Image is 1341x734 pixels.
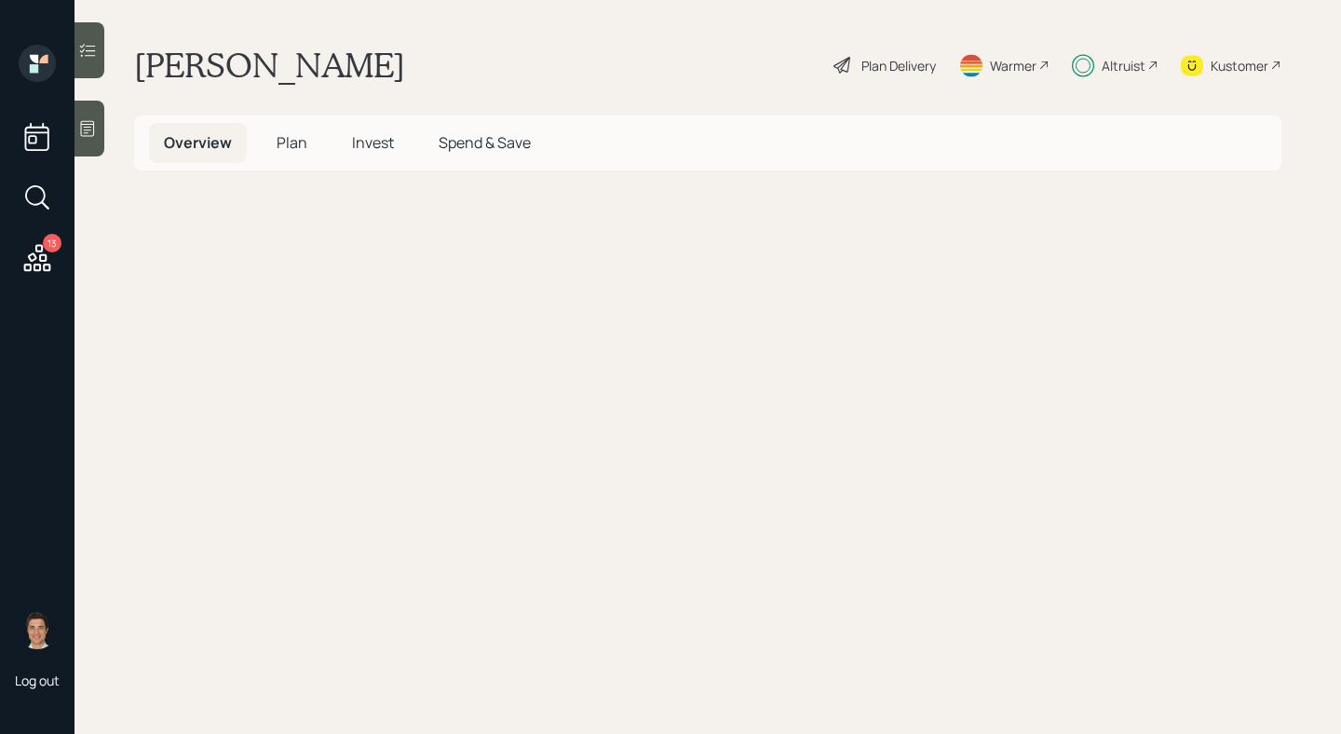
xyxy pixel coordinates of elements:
span: Invest [352,132,394,153]
span: Overview [164,132,232,153]
span: Plan [277,132,307,153]
div: 13 [43,234,61,252]
div: Log out [15,672,60,689]
div: Kustomer [1211,56,1268,75]
div: Altruist [1102,56,1145,75]
div: Warmer [990,56,1036,75]
h1: [PERSON_NAME] [134,45,405,86]
div: Plan Delivery [861,56,936,75]
img: tyler-end-headshot.png [19,612,56,649]
span: Spend & Save [439,132,531,153]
